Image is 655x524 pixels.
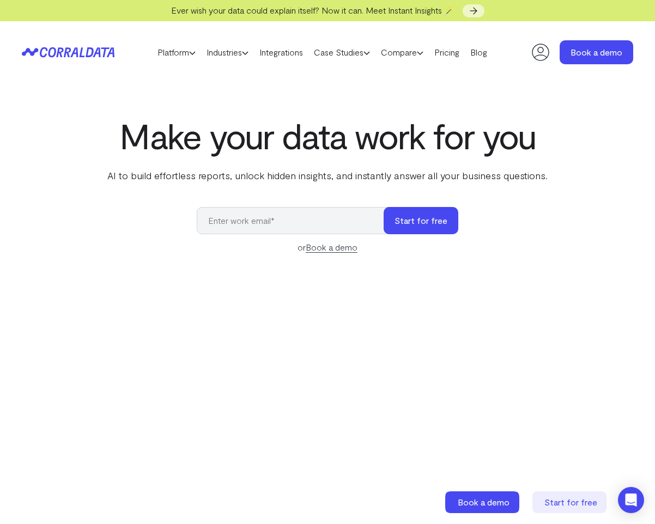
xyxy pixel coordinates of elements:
a: Blog [465,44,493,60]
a: Book a demo [445,491,521,513]
a: Case Studies [308,44,375,60]
a: Integrations [254,44,308,60]
h1: Make your data work for you [105,116,550,155]
a: Book a demo [560,40,633,64]
a: Compare [375,44,429,60]
div: Open Intercom Messenger [618,487,644,513]
a: Industries [201,44,254,60]
button: Start for free [384,207,458,234]
span: Book a demo [458,497,510,507]
span: Start for free [544,497,597,507]
div: or [197,241,458,254]
a: Start for free [532,491,609,513]
a: Pricing [429,44,465,60]
a: Book a demo [306,242,357,253]
p: AI to build effortless reports, unlock hidden insights, and instantly answer all your business qu... [105,168,550,182]
input: Enter work email* [197,207,395,234]
span: Ever wish your data could explain itself? Now it can. Meet Instant Insights 🪄 [171,5,455,15]
a: Platform [152,44,201,60]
